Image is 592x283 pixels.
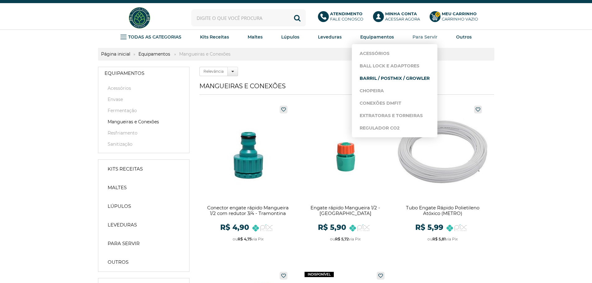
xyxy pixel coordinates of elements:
a: Engate rápido Mangueira 1/2 - Tramontina [300,103,391,247]
b: Minha Conta [385,11,417,16]
a: Kits Receitas [101,163,186,175]
a: Leveduras [101,219,186,231]
strong: 0 [435,12,440,17]
a: Acessórios [360,47,430,60]
strong: Kits Receitas [108,166,143,172]
a: Leveduras [318,32,342,42]
strong: Para Servir [108,240,140,247]
a: Acessórios [105,85,183,91]
a: AtendimentoFale conosco [318,11,367,25]
a: Para Servir [413,32,437,42]
a: Barril / PostMix / Growler [360,72,430,84]
strong: Outros [108,259,128,265]
a: Página inicial [98,51,133,57]
a: Para Servir [101,237,186,250]
a: Equipamentos [98,67,189,80]
strong: Lúpulos [108,203,131,209]
strong: TODAS AS CATEGORIAS [128,34,181,40]
a: Maltes [248,32,263,42]
a: Mangueiras e Conexões [105,119,183,125]
h1: Mangueiras e Conexões [199,82,494,95]
a: Conector engate rápido Mangueira 1/2 com redutor 3/4 - Tramontina [203,103,294,247]
p: Acessar agora [385,11,420,22]
strong: Leveduras [318,34,342,40]
a: Resfriamento [105,130,183,136]
a: Outros [456,32,472,42]
a: TODAS AS CATEGORIAS [120,32,181,42]
a: Extratoras e Torneiras [360,109,430,122]
a: Kits Receitas [200,32,229,42]
strong: Equipamentos [105,70,144,76]
b: Meu Carrinho [442,11,477,16]
a: Chopeira [360,84,430,97]
a: Lúpulos [281,32,299,42]
a: Equipamentos [360,32,394,42]
a: Fermentação [105,107,183,114]
p: Fale conosco [330,11,363,22]
button: Buscar [289,9,306,26]
a: Lúpulos [101,200,186,212]
strong: Maltes [108,185,127,191]
div: Carrinho Vazio [442,16,478,22]
a: Regulador CO2 [360,122,430,134]
strong: Kits Receitas [200,34,229,40]
a: Minha ContaAcessar agora [373,11,423,25]
strong: Equipamentos [360,34,394,40]
a: Sanitização [105,141,183,147]
b: Atendimento [330,11,362,16]
a: Conexões DMFIT [360,97,430,109]
span: indisponível [305,272,334,277]
a: Outros [101,256,186,268]
a: Equipamentos [135,51,173,57]
label: Relevância [199,67,228,76]
strong: Outros [456,34,472,40]
input: Digite o que você procura [191,9,306,26]
a: Envase [105,96,183,103]
img: Hopfen Haus BrewShop [128,6,151,30]
a: Maltes [101,181,186,194]
a: Ball Lock e Adaptores [360,60,430,72]
strong: Maltes [248,34,263,40]
strong: Para Servir [413,34,437,40]
strong: Leveduras [108,222,137,228]
strong: Mangueiras e Conexões [176,51,234,57]
strong: Lúpulos [281,34,299,40]
a: Tubo Engate Rápido Polietileno Atóxico (METRO) [397,103,488,247]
